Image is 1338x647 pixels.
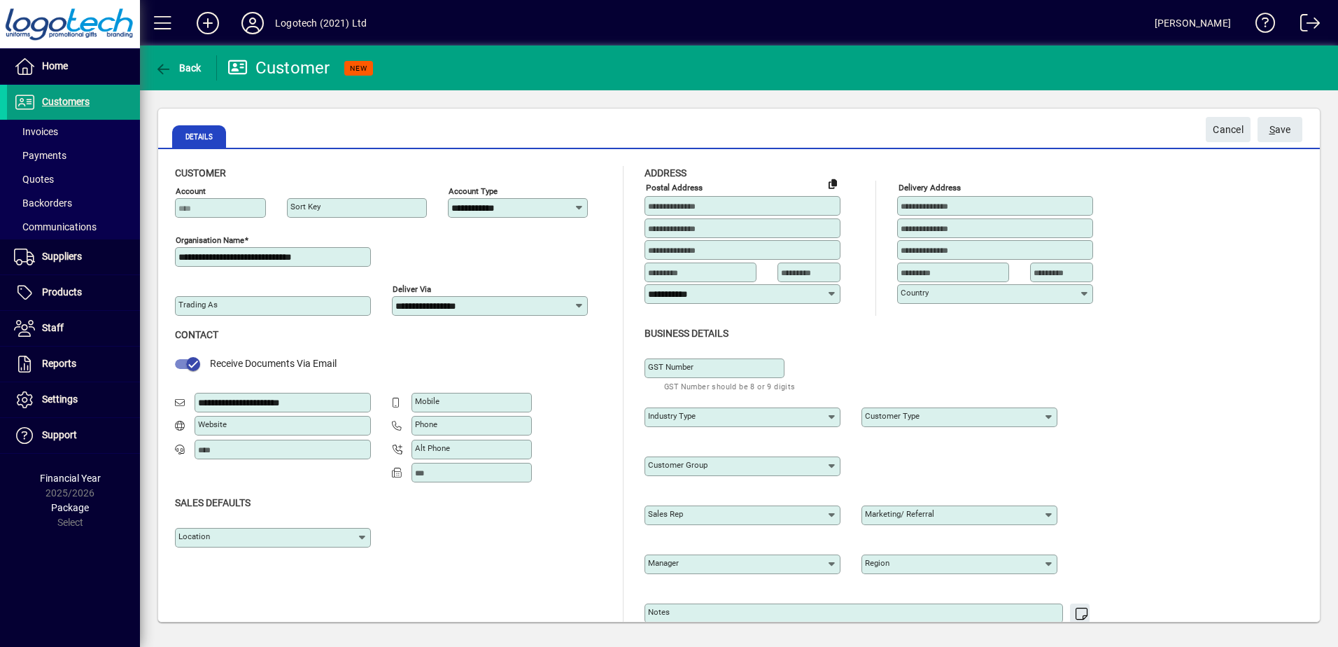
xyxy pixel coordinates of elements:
span: Staff [42,322,64,333]
mat-hint: GST Number should be 8 or 9 digits [664,378,796,394]
button: Save [1258,117,1302,142]
mat-label: Phone [415,419,437,429]
span: Products [42,286,82,298]
mat-label: Trading as [178,300,218,309]
span: Sales defaults [175,497,251,508]
div: Logotech (2021) Ltd [275,12,367,34]
span: Support [42,429,77,440]
a: Communications [7,215,140,239]
app-page-header-button: Back [140,55,217,81]
button: Cancel [1206,117,1251,142]
a: Staff [7,311,140,346]
a: Knowledge Base [1245,3,1276,48]
span: Back [155,62,202,74]
mat-label: Region [865,558,889,568]
span: Invoices [14,126,58,137]
a: Logout [1290,3,1321,48]
span: Home [42,60,68,71]
button: Add [185,11,230,36]
span: Settings [42,394,78,405]
mat-label: Alt Phone [415,443,450,453]
a: Invoices [7,120,140,144]
mat-label: Deliver via [393,284,431,294]
mat-label: Industry type [648,411,696,421]
span: Package [51,502,89,513]
mat-label: Account Type [449,186,498,196]
mat-label: Country [901,288,929,298]
span: Backorders [14,197,72,209]
span: Quotes [14,174,54,185]
a: Backorders [7,191,140,215]
a: Quotes [7,167,140,191]
button: Copy to Delivery address [822,172,844,195]
span: Reports [42,358,76,369]
mat-label: Mobile [415,396,439,406]
span: Suppliers [42,251,82,262]
div: [PERSON_NAME] [1155,12,1231,34]
mat-label: Marketing/ Referral [865,509,934,519]
mat-label: Organisation name [176,235,244,245]
span: Customer [175,167,226,179]
a: Products [7,275,140,310]
a: Payments [7,144,140,167]
button: Back [151,55,205,81]
mat-label: Notes [648,607,670,617]
span: S [1269,124,1275,135]
span: Details [172,125,226,148]
span: Cancel [1213,118,1244,141]
mat-label: Location [178,531,210,541]
span: Communications [14,221,97,232]
button: Profile [230,11,275,36]
mat-label: Website [198,419,227,429]
a: Settings [7,382,140,417]
span: Customers [42,96,90,107]
mat-label: Customer type [865,411,920,421]
mat-label: Account [176,186,206,196]
mat-label: Manager [648,558,679,568]
span: ave [1269,118,1291,141]
div: Customer [227,57,330,79]
a: Reports [7,347,140,382]
span: Payments [14,150,66,161]
a: Support [7,418,140,453]
span: NEW [350,64,367,73]
span: Address [645,167,686,179]
a: Suppliers [7,239,140,274]
span: Receive Documents Via Email [210,358,337,369]
span: Financial Year [40,473,101,484]
mat-label: GST Number [648,362,693,372]
mat-label: Sort key [290,202,321,211]
mat-label: Sales rep [648,509,683,519]
span: Business details [645,328,728,339]
span: Contact [175,329,218,340]
a: Home [7,49,140,84]
mat-label: Customer group [648,460,707,470]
